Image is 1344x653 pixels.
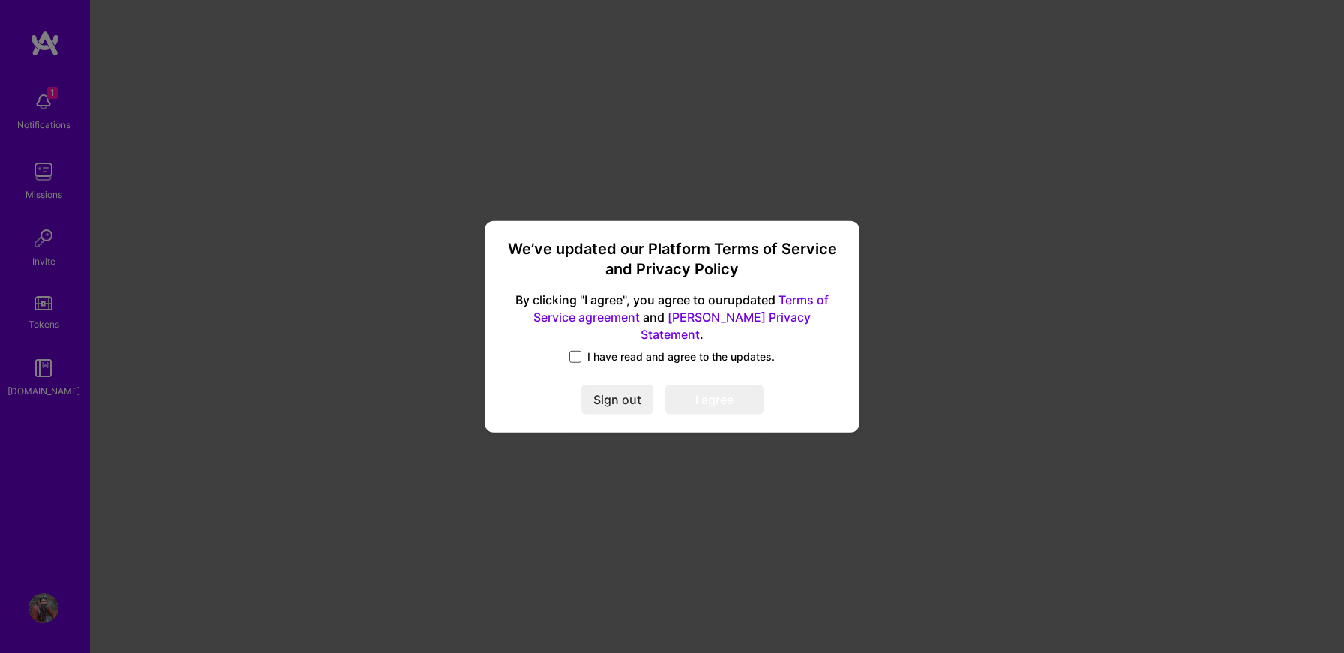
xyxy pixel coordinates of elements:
span: By clicking "I agree", you agree to our updated and . [502,292,841,343]
a: [PERSON_NAME] Privacy Statement [640,310,811,342]
h3: We’ve updated our Platform Terms of Service and Privacy Policy [502,238,841,280]
button: Sign out [581,385,653,415]
a: Terms of Service agreement [533,292,829,325]
span: I have read and agree to the updates. [587,349,775,364]
button: I agree [665,385,763,415]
